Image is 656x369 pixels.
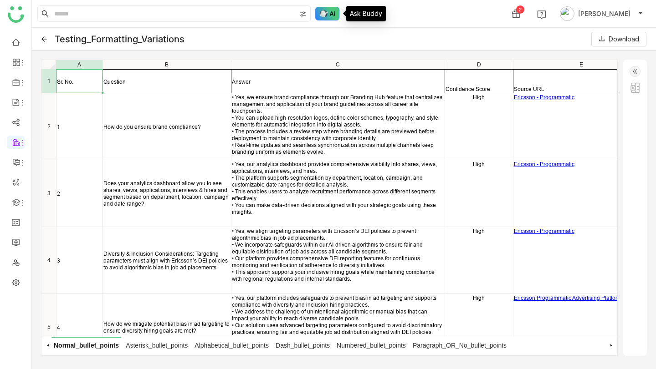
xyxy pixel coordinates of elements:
[8,6,24,23] img: logo
[630,82,641,93] img: excel.svg
[410,337,509,353] span: Paragraph_OR_No_bullet_points
[516,5,524,14] div: 2
[578,9,630,19] span: [PERSON_NAME]
[299,10,307,18] img: search-type.svg
[346,6,386,21] div: Ask Buddy
[192,337,271,353] span: Alphabetical_bullet_points
[558,6,645,21] button: [PERSON_NAME]
[55,34,184,45] div: Testing_Formatting_Variations
[51,337,121,353] span: Normal_bullet_points
[560,6,574,21] img: avatar
[591,32,646,46] button: Download
[273,337,332,353] span: Dash_bullet_points
[315,7,340,20] img: ask-buddy-hover.svg
[609,34,639,44] span: Download
[123,337,190,353] span: Asterisk_bullet_points
[537,10,546,19] img: help.svg
[334,337,408,353] span: Numbered_bullet_points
